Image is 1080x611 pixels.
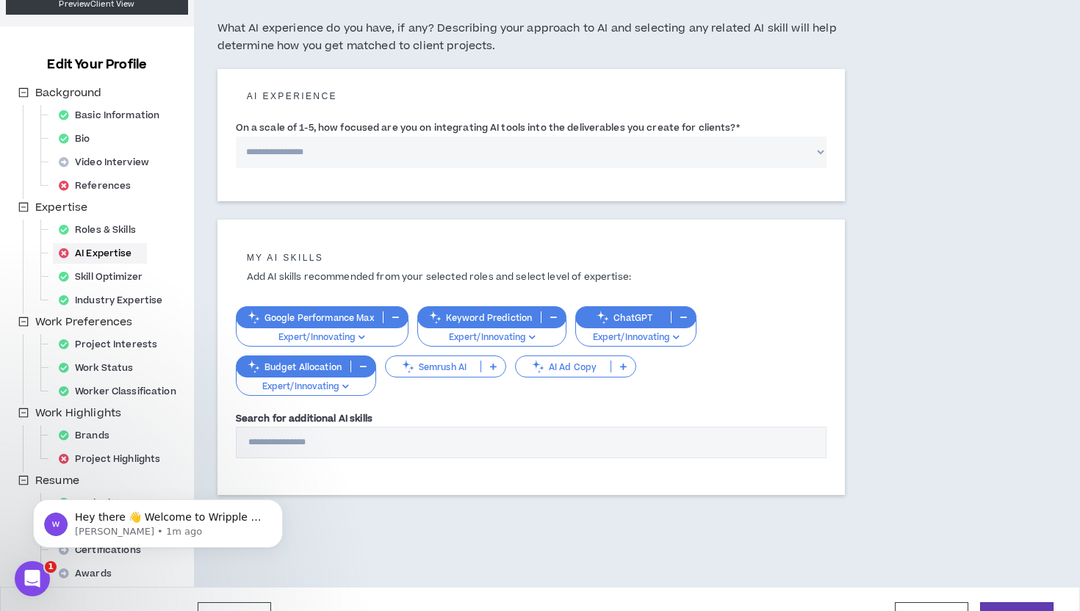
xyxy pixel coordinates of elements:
div: Industry Expertise [53,290,177,311]
p: Expert/Innovating [245,331,399,344]
button: Expert/Innovating [575,319,696,347]
button: Expert/Innovating [417,319,567,347]
span: Work Highlights [32,405,124,422]
span: Work Preferences [35,314,132,330]
span: Work Highlights [35,405,121,421]
p: Expert/Innovating [245,380,367,394]
span: minus-square [18,408,29,418]
iframe: Intercom live chat [15,561,50,596]
div: Bio [53,129,105,149]
h3: Edit Your Profile [41,56,152,73]
div: Skill Optimizer [53,267,157,287]
span: 1 [45,561,57,573]
p: Google Performance Max [237,312,383,323]
span: minus-square [18,317,29,327]
div: Video Interview [53,152,164,173]
span: Expertise [35,200,87,215]
div: Roles & Skills [53,220,151,240]
div: Work Status [53,358,148,378]
p: Semrush AI [386,361,480,372]
iframe: Intercom notifications message [11,469,305,571]
div: Brands [53,425,124,446]
p: Add AI skills recommended from your selected roles and select level of expertise: [236,270,827,284]
div: AI Expertise [53,243,147,264]
span: Background [35,85,101,101]
div: References [53,176,145,196]
h5: AI experience [236,91,827,101]
p: Keyword Prediction [418,312,541,323]
button: Expert/Innovating [236,368,376,396]
span: Work Preferences [32,314,135,331]
p: Budget Allocation [237,361,350,372]
span: Expertise [32,199,90,217]
span: minus-square [18,87,29,98]
p: ChatGPT [576,312,671,323]
p: Expert/Innovating [427,331,558,344]
span: Background [32,84,104,102]
label: Search for additional AI skills [236,412,372,425]
p: AI Ad Copy [516,361,611,372]
div: Project Highlights [53,449,175,469]
h5: What AI experience do you have, if any? Describing your approach to AI and selecting any related ... [217,20,846,55]
div: Basic Information [53,105,174,126]
div: Awards [53,563,126,584]
span: minus-square [18,202,29,212]
div: Project Interests [53,334,172,355]
button: Expert/Innovating [236,319,408,347]
div: Worker Classification [53,381,191,402]
label: On a scale of 1-5, how focused are you on integrating AI tools into the deliverables you create f... [236,116,740,140]
p: Expert/Innovating [585,331,687,344]
h5: My AI skills [236,253,827,263]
